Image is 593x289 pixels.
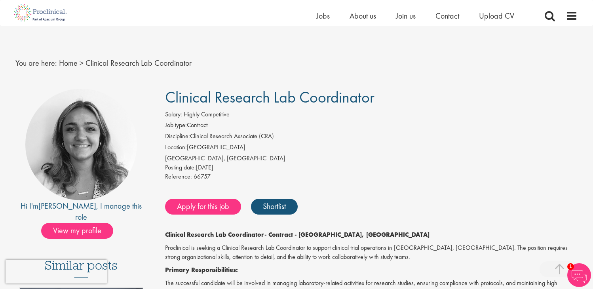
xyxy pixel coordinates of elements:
[184,110,230,118] span: Highly Competitive
[194,172,211,181] span: 66757
[479,11,514,21] a: Upload CV
[25,89,137,200] img: imeage of recruiter Jackie Cerchio
[41,223,113,239] span: View my profile
[165,172,192,181] label: Reference:
[41,224,121,235] a: View my profile
[165,199,241,215] a: Apply for this job
[15,200,147,223] div: Hi I'm , I manage this role
[165,163,196,171] span: Posting date:
[316,11,330,21] a: Jobs
[165,87,374,107] span: Clinical Research Lab Coordinator
[86,58,192,68] span: Clinical Research Lab Coordinator
[264,230,430,239] strong: - Contract - [GEOGRAPHIC_DATA], [GEOGRAPHIC_DATA]
[38,201,96,211] a: [PERSON_NAME]
[396,11,416,21] a: Join us
[567,263,574,270] span: 1
[165,266,238,274] strong: Primary Responsibilities:
[350,11,376,21] a: About us
[15,58,57,68] span: You are here:
[59,58,78,68] a: breadcrumb link
[165,110,182,119] label: Salary:
[165,243,578,262] p: Proclinical is seeking a Clinical Research Lab Coordinator to support clinical trial operations i...
[45,259,118,278] h3: Similar posts
[165,143,578,154] li: [GEOGRAPHIC_DATA]
[6,260,107,283] iframe: reCAPTCHA
[251,199,298,215] a: Shortlist
[165,132,190,141] label: Discipline:
[165,230,264,239] strong: Clinical Research Lab Coordinator
[165,163,578,172] div: [DATE]
[165,154,578,163] div: [GEOGRAPHIC_DATA], [GEOGRAPHIC_DATA]
[435,11,459,21] a: Contact
[165,143,187,152] label: Location:
[165,121,187,130] label: Job type:
[165,121,578,132] li: Contract
[567,263,591,287] img: Chatbot
[80,58,84,68] span: >
[165,132,578,143] li: Clinical Research Associate (CRA)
